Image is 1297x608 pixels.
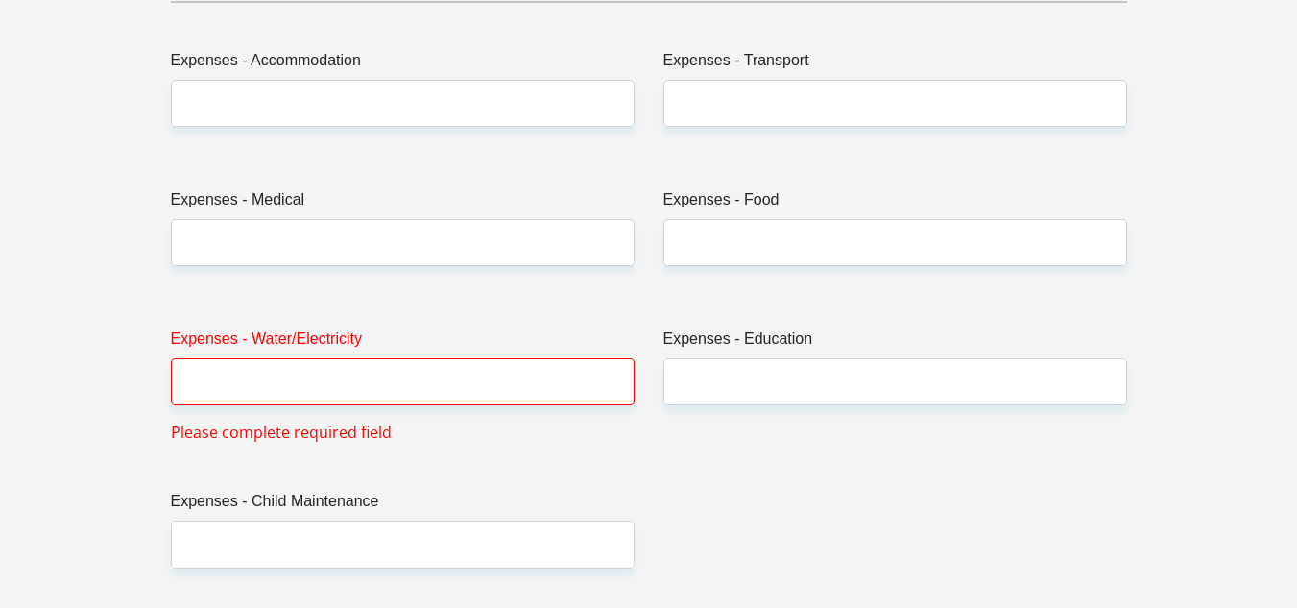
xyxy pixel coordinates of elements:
[663,188,1127,219] label: Expenses - Food
[171,219,635,266] input: Expenses - Medical
[171,328,635,358] label: Expenses - Water/Electricity
[663,219,1127,266] input: Expenses - Food
[171,490,635,521] label: Expenses - Child Maintenance
[171,49,635,80] label: Expenses - Accommodation
[663,80,1127,127] input: Expenses - Transport
[171,80,635,127] input: Expenses - Accommodation
[663,49,1127,80] label: Expenses - Transport
[171,521,635,568] input: Expenses - Child Maintenance
[171,421,392,444] span: Please complete required field
[171,358,635,405] input: Expenses - Water/Electricity
[663,328,1127,358] label: Expenses - Education
[663,358,1127,405] input: Expenses - Education
[171,188,635,219] label: Expenses - Medical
